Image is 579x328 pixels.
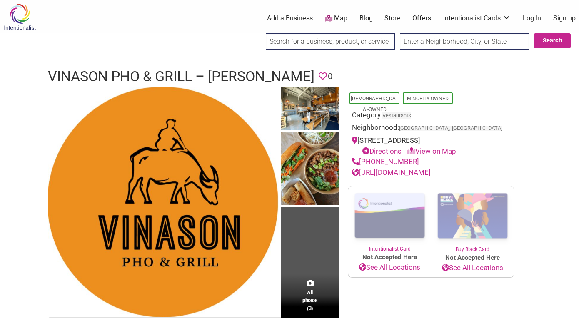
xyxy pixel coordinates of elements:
a: Add a Business [267,14,313,23]
a: Minority-Owned [407,96,449,102]
a: Map [325,14,347,23]
img: Vinason Pho & Grill [281,132,339,207]
span: Not Accepted Here [348,253,431,262]
img: Intentionalist Card [348,186,431,245]
a: Sign up [553,14,576,23]
a: Restaurants [382,112,411,119]
input: Search for a business, product, or service [266,33,395,50]
img: Vinason Pho & Grill [48,87,279,317]
input: Enter a Neighborhood, City, or State [400,33,529,50]
button: Search [534,33,571,48]
span: All photos (3) [302,288,317,312]
a: Intentionalist Cards [443,14,511,23]
a: Intentionalist Card [348,186,431,253]
a: Store [384,14,400,23]
span: 0 [328,70,332,83]
div: [STREET_ADDRESS] [352,135,510,157]
a: [URL][DOMAIN_NAME] [352,168,431,176]
span: Not Accepted Here [431,253,514,263]
div: Neighborhood: [352,122,510,135]
span: [GEOGRAPHIC_DATA], [GEOGRAPHIC_DATA] [399,126,502,131]
a: [PHONE_NUMBER] [352,157,419,166]
a: [DEMOGRAPHIC_DATA]-Owned [351,96,398,112]
a: See All Locations [348,262,431,273]
img: Vinason Pho & Grill [281,87,339,133]
a: See All Locations [431,263,514,273]
h1: Vinason Pho & Grill – [PERSON_NAME] [48,67,314,87]
a: Offers [412,14,431,23]
a: Log In [523,14,541,23]
a: View on Map [407,147,456,155]
div: Category: [352,110,510,123]
a: Directions [362,147,402,155]
img: Buy Black Card [431,186,514,246]
a: Buy Black Card [431,186,514,253]
a: Blog [359,14,373,23]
